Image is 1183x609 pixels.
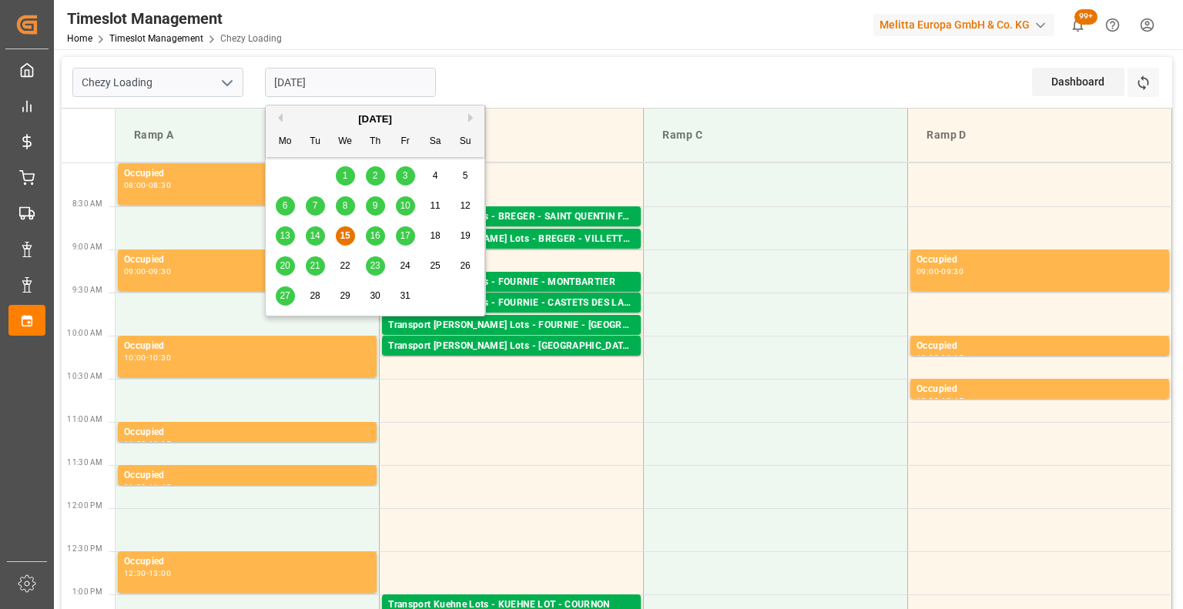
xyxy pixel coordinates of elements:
div: Tu [306,132,325,152]
div: Choose Sunday, October 12th, 2025 [456,196,475,216]
span: 29 [340,290,350,301]
span: 26 [460,260,470,271]
span: 4 [433,170,438,181]
div: Choose Tuesday, October 21st, 2025 [306,256,325,276]
div: month 2025-10 [270,161,481,311]
div: Pallets: 4,TU: 56,City: [GEOGRAPHIC_DATA][PERSON_NAME],Arrival: [DATE] 00:00:00 [388,225,635,238]
a: Home [67,33,92,44]
div: - [146,182,149,189]
div: Choose Friday, October 10th, 2025 [396,196,415,216]
div: Choose Sunday, October 19th, 2025 [456,226,475,246]
span: 9:00 AM [72,243,102,251]
span: 20 [280,260,290,271]
span: 7 [313,200,318,211]
div: Choose Thursday, October 9th, 2025 [366,196,385,216]
input: DD-MM-YYYY [265,68,436,97]
div: Choose Wednesday, October 8th, 2025 [336,196,355,216]
div: 10:00 [917,354,939,361]
div: 10:15 [941,354,963,361]
div: - [939,268,941,275]
div: Ramp A [128,121,367,149]
div: Choose Saturday, October 25th, 2025 [426,256,445,276]
button: Next Month [468,113,478,122]
div: Transport Kuehne Lots - FOURNIE - CASTETS DES LANDES [388,296,635,311]
span: 17 [400,230,410,241]
div: Transport [PERSON_NAME] Lots - FOURNIE - [GEOGRAPHIC_DATA][PERSON_NAME] [388,318,635,333]
div: - [146,440,149,447]
span: 27 [280,290,290,301]
div: Choose Thursday, October 23rd, 2025 [366,256,385,276]
div: 11:15 [149,440,171,447]
div: Choose Friday, October 31st, 2025 [396,286,415,306]
div: Pallets: 1,TU: 299,City: [GEOGRAPHIC_DATA],Arrival: [DATE] 00:00:00 [388,354,635,367]
span: 12:30 PM [67,544,102,553]
div: Choose Friday, October 17th, 2025 [396,226,415,246]
div: Choose Wednesday, October 29th, 2025 [336,286,355,306]
span: 25 [430,260,440,271]
div: 10:30 [149,354,171,361]
div: Timeslot Management [67,7,282,30]
div: Choose Saturday, October 4th, 2025 [426,166,445,186]
div: Mo [276,132,295,152]
div: 10:00 [124,354,146,361]
div: 09:30 [149,268,171,275]
div: Pallets: 3,TU: 637,City: [GEOGRAPHIC_DATA],Arrival: [DATE] 00:00:00 [388,247,635,260]
div: 11:00 [124,440,146,447]
span: 10:30 AM [67,372,102,380]
input: Type to search/select [72,68,243,97]
div: - [939,397,941,404]
div: Choose Tuesday, October 14th, 2025 [306,226,325,246]
span: 8:30 AM [72,199,102,208]
div: Choose Sunday, October 5th, 2025 [456,166,475,186]
div: Choose Friday, October 24th, 2025 [396,256,415,276]
div: Occupied [917,339,1163,354]
div: Choose Saturday, October 11th, 2025 [426,196,445,216]
span: 10:00 AM [67,329,102,337]
div: Choose Monday, October 13th, 2025 [276,226,295,246]
button: Help Center [1095,8,1130,42]
div: 13:00 [149,570,171,577]
div: [DATE] [266,112,484,127]
div: - [146,484,149,490]
div: Choose Wednesday, October 15th, 2025 [336,226,355,246]
span: 8 [343,200,348,211]
div: Sa [426,132,445,152]
button: show 100 new notifications [1061,8,1095,42]
span: 21 [310,260,320,271]
a: Timeslot Management [109,33,203,44]
span: 11 [430,200,440,211]
div: 08:30 [149,182,171,189]
div: Dashboard [1032,68,1124,96]
div: Transport [PERSON_NAME] Lots - [GEOGRAPHIC_DATA] - [GEOGRAPHIC_DATA] [388,339,635,354]
span: 23 [370,260,380,271]
div: Transport [PERSON_NAME] Lots - BREGER - VILLETTE-[GEOGRAPHIC_DATA] [388,232,635,247]
div: Occupied [917,253,1163,268]
span: 24 [400,260,410,271]
span: 16 [370,230,380,241]
div: Ramp C [656,121,895,149]
div: 11:45 [149,484,171,490]
span: 15 [340,230,350,241]
div: Pallets: ,TU: 75,City: [GEOGRAPHIC_DATA][PERSON_NAME],Arrival: [DATE] 00:00:00 [388,333,635,346]
span: 2 [373,170,378,181]
span: 99+ [1074,9,1098,25]
span: 28 [310,290,320,301]
div: Melitta Europa GmbH & Co. KG [873,14,1054,36]
div: 09:00 [124,268,146,275]
div: 09:00 [917,268,939,275]
div: Transport Kuehne Lots - BREGER - SAINT QUENTIN FALLAVIER [388,209,635,225]
div: Occupied [917,382,1163,397]
span: 9:30 AM [72,286,102,294]
div: Occupied [124,253,370,268]
div: Pallets: 5,TU: 190,City: MONTBARTIER,Arrival: [DATE] 00:00:00 [388,290,635,303]
span: 13 [280,230,290,241]
span: 1:00 PM [72,587,102,596]
span: 6 [283,200,288,211]
div: - [146,268,149,275]
div: Choose Tuesday, October 7th, 2025 [306,196,325,216]
div: Pallets: 4,TU: 13,City: CASTETS DES [PERSON_NAME],Arrival: [DATE] 00:00:00 [388,311,635,324]
div: Occupied [124,166,370,182]
span: 11:30 AM [67,458,102,467]
div: We [336,132,355,152]
button: Melitta Europa GmbH & Co. KG [873,10,1061,39]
